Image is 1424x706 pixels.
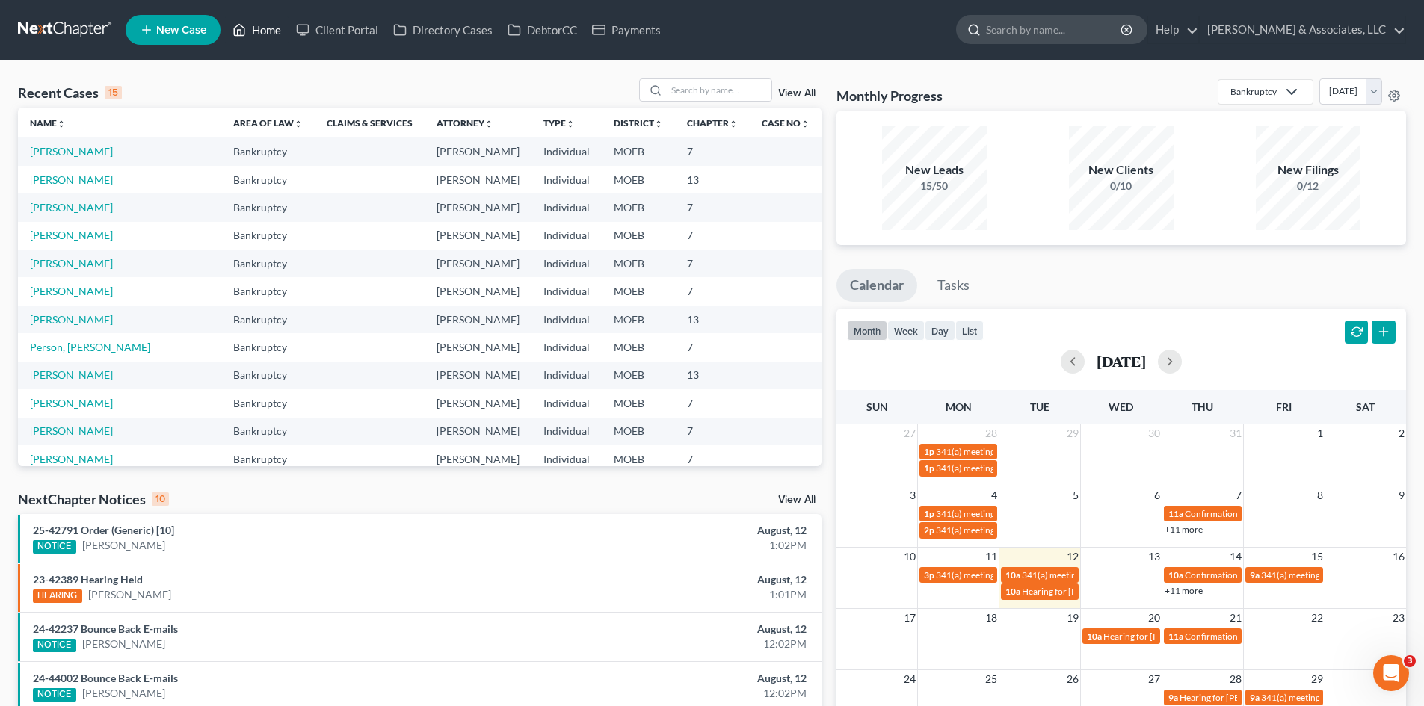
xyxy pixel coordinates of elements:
[882,179,987,193] div: 15/50
[425,277,531,305] td: [PERSON_NAME]
[18,490,169,508] div: NextChapter Notices
[602,418,675,445] td: MOEB
[667,79,771,101] input: Search by name...
[984,424,999,442] span: 28
[602,362,675,389] td: MOEB
[221,333,315,361] td: Bankruptcy
[602,445,675,488] td: MOEB
[221,418,315,445] td: Bankruptcy
[1310,548,1325,566] span: 15
[425,222,531,250] td: [PERSON_NAME]
[289,16,386,43] a: Client Portal
[925,321,955,341] button: day
[1316,424,1325,442] span: 1
[902,609,917,627] span: 17
[425,137,531,165] td: [PERSON_NAME]
[558,538,807,553] div: 1:02PM
[1397,486,1406,504] span: 9
[33,639,76,652] div: NOTICE
[1316,486,1325,504] span: 8
[585,16,668,43] a: Payments
[675,362,750,389] td: 13
[221,362,315,389] td: Bankruptcy
[1165,585,1203,596] a: +11 more
[221,445,315,488] td: Bankruptcy
[30,313,113,326] a: [PERSON_NAME]
[602,250,675,277] td: MOEB
[33,589,82,603] div: HEARING
[425,389,531,417] td: [PERSON_NAME]
[1228,424,1243,442] span: 31
[1147,670,1162,688] span: 27
[531,362,602,389] td: Individual
[57,120,66,128] i: unfold_more
[908,486,917,504] span: 3
[1276,400,1292,413] span: Fri
[1165,524,1203,535] a: +11 more
[1256,161,1360,179] div: New Filings
[1185,508,1354,519] span: Confirmation hearing for [PERSON_NAME]
[558,671,807,686] div: August, 12
[1148,16,1198,43] a: Help
[558,587,807,602] div: 1:01PM
[602,277,675,305] td: MOEB
[1373,655,1409,691] iframe: Intercom live chat
[82,686,165,701] a: [PERSON_NAME]
[984,670,999,688] span: 25
[902,424,917,442] span: 27
[924,524,934,536] span: 2p
[221,193,315,221] td: Bankruptcy
[1230,85,1277,98] div: Bankruptcy
[531,193,602,221] td: Individual
[531,222,602,250] td: Individual
[1022,586,1138,597] span: Hearing for [PERSON_NAME]
[30,397,113,409] a: [PERSON_NAME]
[602,306,675,333] td: MOEB
[687,117,738,128] a: Chapterunfold_more
[602,389,675,417] td: MOEB
[484,120,493,128] i: unfold_more
[1168,692,1178,703] span: 9a
[675,389,750,417] td: 7
[425,193,531,221] td: [PERSON_NAME]
[558,572,807,587] div: August, 12
[386,16,500,43] a: Directory Cases
[558,523,807,538] div: August, 12
[425,362,531,389] td: [PERSON_NAME]
[602,137,675,165] td: MOEB
[30,145,113,158] a: [PERSON_NAME]
[1391,548,1406,566] span: 16
[531,389,602,417] td: Individual
[1310,670,1325,688] span: 29
[902,548,917,566] span: 10
[887,321,925,341] button: week
[602,166,675,193] td: MOEB
[984,548,999,566] span: 11
[531,277,602,305] td: Individual
[602,193,675,221] td: MOEB
[221,389,315,417] td: Bankruptcy
[675,418,750,445] td: 7
[1180,692,1296,703] span: Hearing for [PERSON_NAME]
[882,161,987,179] div: New Leads
[1256,179,1360,193] div: 0/12
[221,137,315,165] td: Bankruptcy
[675,277,750,305] td: 7
[30,173,113,186] a: [PERSON_NAME]
[30,368,113,381] a: [PERSON_NAME]
[1261,692,1405,703] span: 341(a) meeting for [PERSON_NAME]
[82,538,165,553] a: [PERSON_NAME]
[225,16,289,43] a: Home
[30,201,113,214] a: [PERSON_NAME]
[1153,486,1162,504] span: 6
[33,672,178,684] a: 24-44002 Bounce Back E-mails
[675,166,750,193] td: 13
[1168,508,1183,519] span: 11a
[1356,400,1375,413] span: Sat
[1069,179,1174,193] div: 0/10
[1250,692,1260,703] span: 9a
[1234,486,1243,504] span: 7
[1103,631,1220,642] span: Hearing for [PERSON_NAME]
[30,285,113,297] a: [PERSON_NAME]
[531,306,602,333] td: Individual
